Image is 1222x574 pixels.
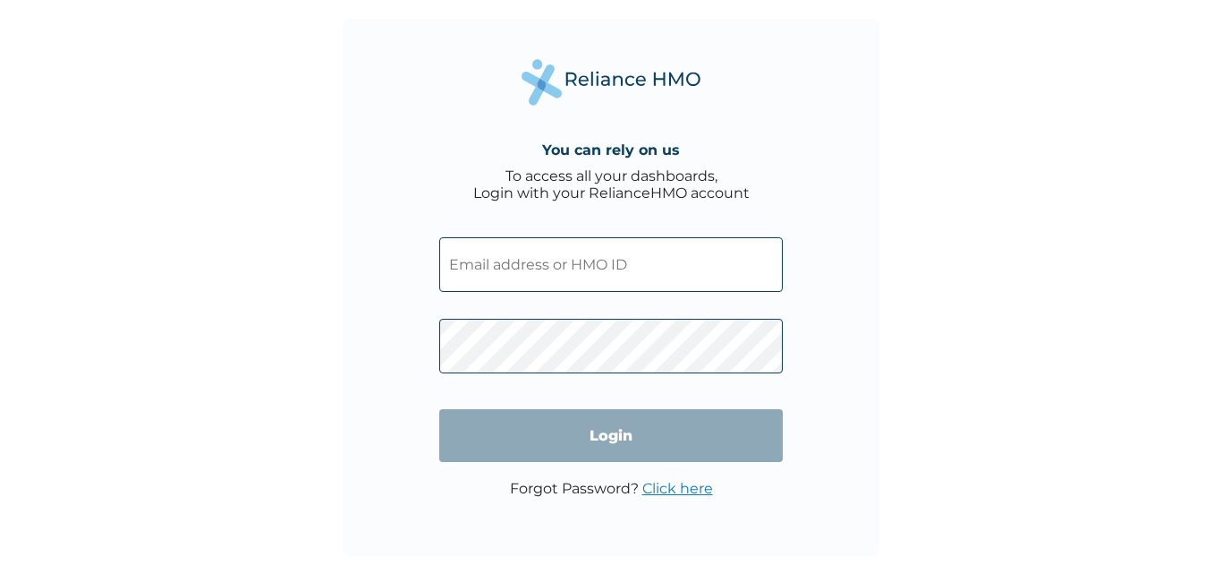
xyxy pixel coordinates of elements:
input: Email address or HMO ID [439,237,783,292]
div: To access all your dashboards, Login with your RelianceHMO account [473,167,750,201]
a: Click here [642,480,713,497]
p: Forgot Password? [510,480,713,497]
img: Reliance Health's Logo [522,59,700,105]
h4: You can rely on us [542,141,680,158]
input: Login [439,409,783,462]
